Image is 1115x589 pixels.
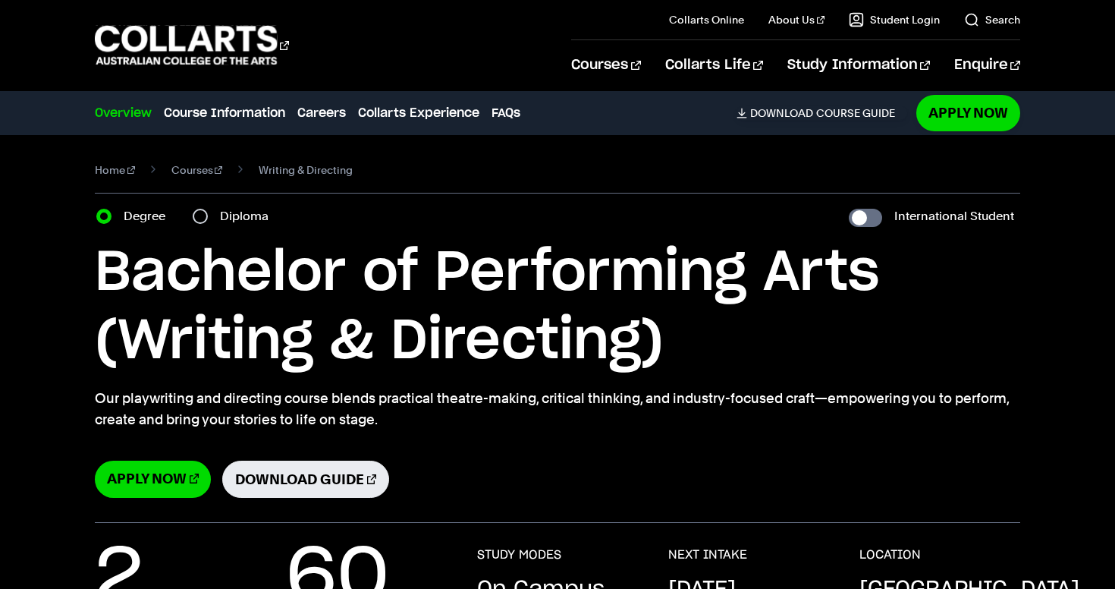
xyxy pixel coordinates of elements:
[859,547,921,562] h3: LOCATION
[171,159,223,181] a: Courses
[124,206,174,227] label: Degree
[95,104,152,122] a: Overview
[668,547,747,562] h3: NEXT INTAKE
[492,104,520,122] a: FAQs
[669,12,744,27] a: Collarts Online
[222,461,389,498] a: Download Guide
[95,24,289,67] div: Go to homepage
[571,40,640,90] a: Courses
[916,95,1020,131] a: Apply Now
[95,388,1020,430] p: Our playwriting and directing course blends practical theatre-making, critical thinking, and indu...
[297,104,346,122] a: Careers
[477,547,561,562] h3: STUDY MODES
[164,104,285,122] a: Course Information
[220,206,278,227] label: Diploma
[737,106,907,120] a: DownloadCourse Guide
[768,12,824,27] a: About Us
[259,159,353,181] span: Writing & Directing
[358,104,479,122] a: Collarts Experience
[95,159,135,181] a: Home
[964,12,1020,27] a: Search
[954,40,1020,90] a: Enquire
[894,206,1014,227] label: International Student
[849,12,940,27] a: Student Login
[750,106,813,120] span: Download
[665,40,763,90] a: Collarts Life
[95,239,1020,376] h1: Bachelor of Performing Arts (Writing & Directing)
[787,40,930,90] a: Study Information
[95,461,211,498] a: Apply Now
